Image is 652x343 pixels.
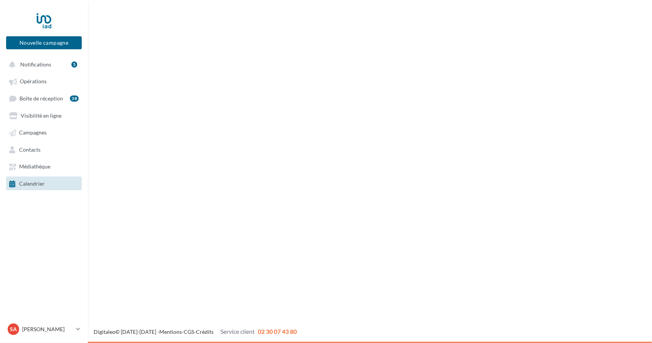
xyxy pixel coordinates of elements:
a: Mentions [159,328,182,335]
p: [PERSON_NAME] [22,325,73,333]
a: Campagnes [5,125,83,139]
span: © [DATE]-[DATE] - - - [94,328,297,335]
a: Visibilité en ligne [5,108,83,122]
span: Visibilité en ligne [21,112,61,119]
div: 5 [71,61,77,68]
button: Notifications 5 [5,57,80,71]
span: Boîte de réception [19,95,63,102]
span: Opérations [20,78,47,85]
span: Médiathèque [19,163,50,170]
span: SA [10,325,17,333]
span: Campagnes [19,129,47,136]
a: SA [PERSON_NAME] [6,322,82,337]
span: Service client [220,328,255,335]
span: Calendrier [19,180,45,187]
a: Crédits [196,328,214,335]
div: 38 [70,95,79,102]
a: Médiathèque [5,159,83,173]
a: Digitaleo [94,328,115,335]
span: Notifications [20,61,51,68]
a: Calendrier [5,176,83,190]
button: Nouvelle campagne [6,36,82,49]
a: Contacts [5,142,83,156]
a: Boîte de réception38 [5,91,83,105]
a: Opérations [5,74,83,88]
a: CGS [184,328,194,335]
span: 02 30 07 43 80 [258,328,297,335]
span: Contacts [19,146,40,153]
